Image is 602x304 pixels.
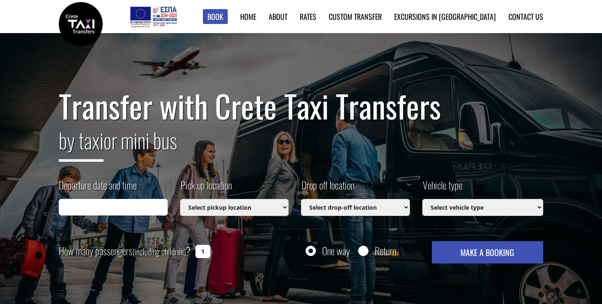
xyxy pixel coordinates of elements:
img: Crete Taxi Transfers | Safe Taxi Transfer Services from to Heraklion Airport, Chania Airport, Ret... [59,2,103,46]
span: by taxi [59,124,104,162]
label: Vehicle type [422,178,462,199]
button: MAKE A BOOKING [432,241,543,263]
label: Pick up location [180,178,232,199]
a: Rates [300,11,316,22]
label: How many passengers ? [59,241,190,261]
a: Book [203,9,228,24]
a: Home [240,11,256,22]
h1: Transfer with Crete Taxi Transfers [59,89,543,123]
img: e-bannersEUERDF180X90.jpg [129,4,178,29]
label: Drop off location [301,178,354,199]
a: Crete Taxi Transfers | Safe Taxi Transfer Services from to Heraklion Airport, Chania Airport, Ret... [59,19,103,27]
h2: or mini bus [59,123,543,168]
label: One way [322,246,350,256]
label: Departure date and time [59,178,137,199]
a: About [269,11,287,22]
a: Custom Transfer [329,11,382,22]
a: Contact us [508,11,543,22]
a: Excursions in [GEOGRAPHIC_DATA] [394,11,496,22]
small: (including children) [132,245,186,258]
label: Return [375,246,396,256]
